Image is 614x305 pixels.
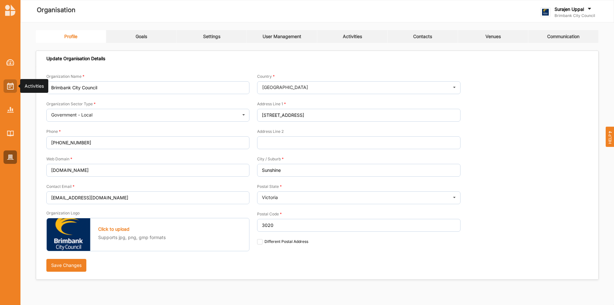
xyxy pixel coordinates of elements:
[555,6,584,12] label: Surajen Uppal
[7,155,14,160] img: Organisation
[257,129,284,134] label: Address Line 2
[7,131,14,136] img: Library
[413,34,432,39] div: Contacts
[4,79,17,93] a: Activities
[98,234,166,241] label: Supports jpg, png, gmp formats
[46,157,72,162] label: Web Domain
[262,85,308,90] div: [GEOGRAPHIC_DATA]
[37,5,75,15] label: Organisation
[6,59,14,66] img: Dashboard
[257,157,284,162] label: City / Suburb
[51,113,92,117] div: Government - Local
[46,184,75,189] label: Contact Email
[263,34,301,39] div: User Management
[46,259,86,272] button: Save Changes
[46,74,84,79] label: Organization Name
[98,226,130,232] label: Click to upload
[7,107,14,112] img: Reports
[4,56,17,69] a: Dashboard
[257,101,286,107] label: Address Line 1
[257,184,282,189] label: Postal State
[46,101,96,107] label: Organization Sector Type
[5,4,15,16] img: logo
[4,103,17,116] a: Reports
[46,129,61,134] label: Phone
[4,150,17,164] a: Organisation
[540,7,550,17] img: logo
[136,34,147,39] div: Goals
[4,127,17,140] a: Library
[46,56,105,61] div: Update Organisation Details
[257,74,275,79] label: Country
[485,34,501,39] div: Venues
[262,195,278,200] div: Victoria
[203,34,220,39] div: Settings
[343,34,362,39] div: Activities
[555,13,595,18] label: Brimbank City Council
[25,83,44,89] div: Activities
[46,211,80,216] label: Organization Logo
[64,34,77,39] div: Profile
[257,239,308,244] label: Different Postal Address
[547,34,579,39] div: Communication
[257,212,282,217] label: Postal Code
[7,83,14,90] img: Activities
[47,218,91,251] img: 1592913926669_308_logo.png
